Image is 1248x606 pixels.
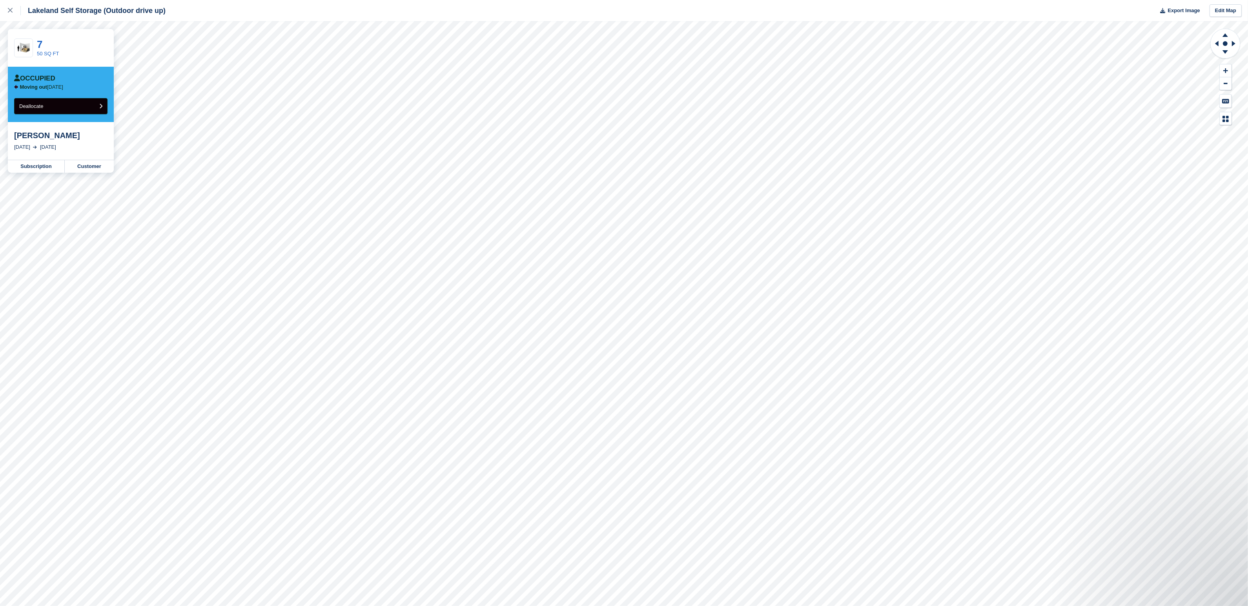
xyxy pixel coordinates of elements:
button: Deallocate [14,98,107,114]
img: 50-sqft-unit.jpg [15,41,33,55]
div: Lakeland Self Storage (Outdoor drive up) [21,6,166,15]
button: Keyboard Shortcuts [1220,95,1232,108]
a: Edit Map [1210,4,1242,17]
span: Deallocate [19,103,43,109]
div: [DATE] [14,143,30,151]
button: Export Image [1155,4,1200,17]
span: Export Image [1168,7,1200,15]
span: Moving out [20,84,47,90]
a: 50 SQ FT [37,51,59,57]
div: [PERSON_NAME] [14,131,107,140]
a: Customer [65,160,114,173]
button: Map Legend [1220,112,1232,125]
img: arrow-right-light-icn-cde0832a797a2874e46488d9cf13f60e5c3a73dbe684e267c42b8395dfbc2abf.svg [33,146,37,149]
img: arrow-left-icn-90495f2de72eb5bd0bd1c3c35deca35cc13f817d75bef06ecd7c0b315636ce7e.svg [14,85,18,89]
button: Zoom Out [1220,77,1232,90]
div: Occupied [14,75,55,82]
a: Subscription [8,160,65,173]
button: Zoom In [1220,64,1232,77]
div: [DATE] [40,143,56,151]
p: [DATE] [20,84,63,90]
a: 7 [37,38,42,50]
